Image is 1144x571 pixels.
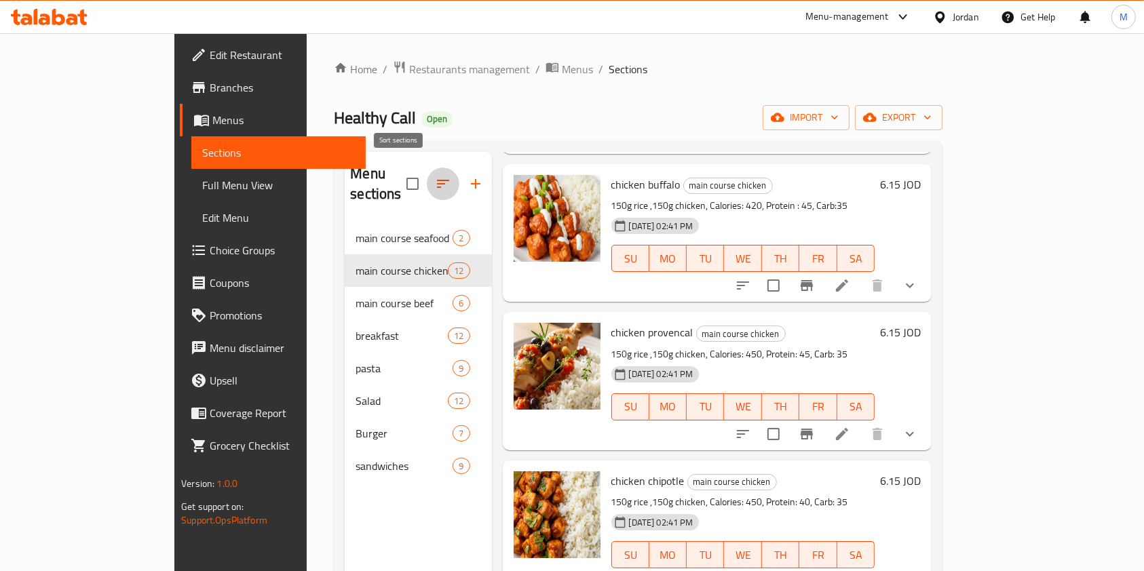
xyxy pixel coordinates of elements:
[409,61,530,77] span: Restaurants management
[687,474,777,490] div: main course chicken
[837,245,875,272] button: SA
[514,471,600,558] img: chicken chipotle
[180,397,366,429] a: Coverage Report
[181,511,267,529] a: Support.OpsPlatform
[843,249,869,269] span: SA
[762,393,799,420] button: TH
[767,397,794,416] span: TH
[729,249,756,269] span: WE
[598,61,603,77] li: /
[210,47,355,63] span: Edit Restaurant
[453,427,469,440] span: 7
[855,105,942,130] button: export
[334,60,942,78] nav: breadcrumb
[774,109,839,126] span: import
[181,498,244,515] span: Get support on:
[421,111,453,127] div: Open
[453,360,470,376] div: items
[880,175,921,194] h6: 6.15 JOD
[611,541,649,568] button: SU
[617,249,644,269] span: SU
[345,287,491,319] div: main course beef6
[902,277,918,294] svg: Show Choices
[210,242,355,258] span: Choice Groups
[180,332,366,364] a: Menu disclaimer
[453,232,469,245] span: 2
[866,109,932,126] span: export
[692,397,719,416] span: TU
[649,245,687,272] button: MO
[611,471,685,491] span: chicken chipotle
[611,197,875,214] p: 150g rice ,150g chicken, Calories: 420, Protein : 45, Carb:35
[696,326,786,342] div: main course chicken
[210,307,355,323] span: Promotions
[624,220,699,233] span: [DATE] 02:41 PM
[880,323,921,342] h6: 6.15 JOD
[180,364,366,397] a: Upsell
[759,271,788,300] span: Select to update
[790,269,823,302] button: Branch-specific-item
[727,269,759,302] button: sort-choices
[880,471,921,490] h6: 6.15 JOD
[687,245,724,272] button: TU
[894,269,926,302] button: show more
[345,319,491,352] div: breakfast12
[453,297,469,310] span: 6
[216,475,237,492] span: 1.0.0
[356,230,453,246] span: main course seafood
[649,393,687,420] button: MO
[767,249,794,269] span: TH
[202,210,355,226] span: Edit Menu
[180,71,366,104] a: Branches
[655,397,681,416] span: MO
[1120,9,1128,24] span: M
[617,545,644,565] span: SU
[805,9,889,25] div: Menu-management
[212,112,355,128] span: Menus
[729,545,756,565] span: WE
[180,234,366,267] a: Choice Groups
[611,174,681,195] span: chicken buffalo
[611,393,649,420] button: SU
[356,360,453,376] span: pasta
[759,420,788,448] span: Select to update
[727,418,759,450] button: sort-choices
[514,323,600,410] img: chicken provencal
[181,475,214,492] span: Version:
[453,460,469,473] span: 9
[799,393,837,420] button: FR
[514,175,600,262] img: chicken buffalo
[834,426,850,442] a: Edit menu item
[655,249,681,269] span: MO
[356,458,453,474] span: sandwiches
[449,330,469,342] span: 12
[449,264,469,277] span: 12
[191,136,366,169] a: Sections
[805,545,831,565] span: FR
[611,322,693,342] span: chicken provencal
[609,61,647,77] span: Sections
[624,368,699,380] span: [DATE] 02:41 PM
[210,340,355,356] span: Menu disclaimer
[210,405,355,421] span: Coverage Report
[724,541,761,568] button: WE
[356,295,453,311] span: main course beef
[334,102,416,133] span: Healthy Call
[763,105,850,130] button: import
[191,169,366,201] a: Full Menu View
[180,104,366,136] a: Menus
[421,113,453,125] span: Open
[202,144,355,161] span: Sections
[861,418,894,450] button: delete
[210,437,355,454] span: Grocery Checklist
[683,178,773,194] div: main course chicken
[180,299,366,332] a: Promotions
[790,418,823,450] button: Branch-specific-item
[210,79,355,96] span: Branches
[697,326,785,342] span: main course chicken
[345,417,491,450] div: Burger7
[611,346,875,363] p: 150g rice ,150g chicken, Calories: 450, Protein: 45, Carb: 35
[837,393,875,420] button: SA
[617,397,644,416] span: SU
